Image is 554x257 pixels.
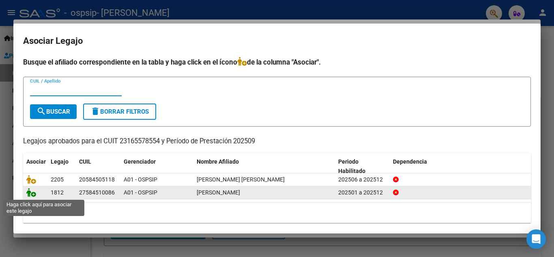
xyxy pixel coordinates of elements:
mat-icon: search [37,106,46,116]
p: Legajos aprobados para el CUIT 23165578554 y Período de Prestación 202509 [23,136,531,147]
datatable-header-cell: Asociar [23,153,47,180]
datatable-header-cell: Legajo [47,153,76,180]
h2: Asociar Legajo [23,33,531,49]
span: 1812 [51,189,64,196]
span: Periodo Habilitado [338,158,365,174]
button: Buscar [30,104,77,119]
div: 27584510086 [79,188,115,197]
span: Asociar [26,158,46,165]
span: CUIL [79,158,91,165]
span: Dependencia [393,158,427,165]
datatable-header-cell: CUIL [76,153,120,180]
h4: Busque el afiliado correspondiente en la tabla y haga click en el ícono de la columna "Asociar". [23,57,531,67]
span: Legajo [51,158,69,165]
button: Borrar Filtros [83,104,156,120]
span: Buscar [37,108,70,115]
datatable-header-cell: Gerenciador [120,153,193,180]
span: A01 - OSPSIP [124,189,157,196]
datatable-header-cell: Periodo Habilitado [335,153,390,180]
datatable-header-cell: Nombre Afiliado [193,153,335,180]
div: Open Intercom Messenger [526,229,546,249]
div: 202501 a 202512 [338,188,387,197]
div: 20584505118 [79,175,115,184]
datatable-header-cell: Dependencia [390,153,531,180]
div: 2 registros [23,203,531,223]
div: 202506 a 202512 [338,175,387,184]
mat-icon: delete [90,106,100,116]
span: AGUIRRE GARCIA DANTE VALENTINO [197,176,285,183]
span: Borrar Filtros [90,108,149,115]
span: A01 - OSPSIP [124,176,157,183]
span: AMAYA JULIETA AMELIE [197,189,240,196]
span: Gerenciador [124,158,156,165]
span: 2205 [51,176,64,183]
span: Nombre Afiliado [197,158,239,165]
